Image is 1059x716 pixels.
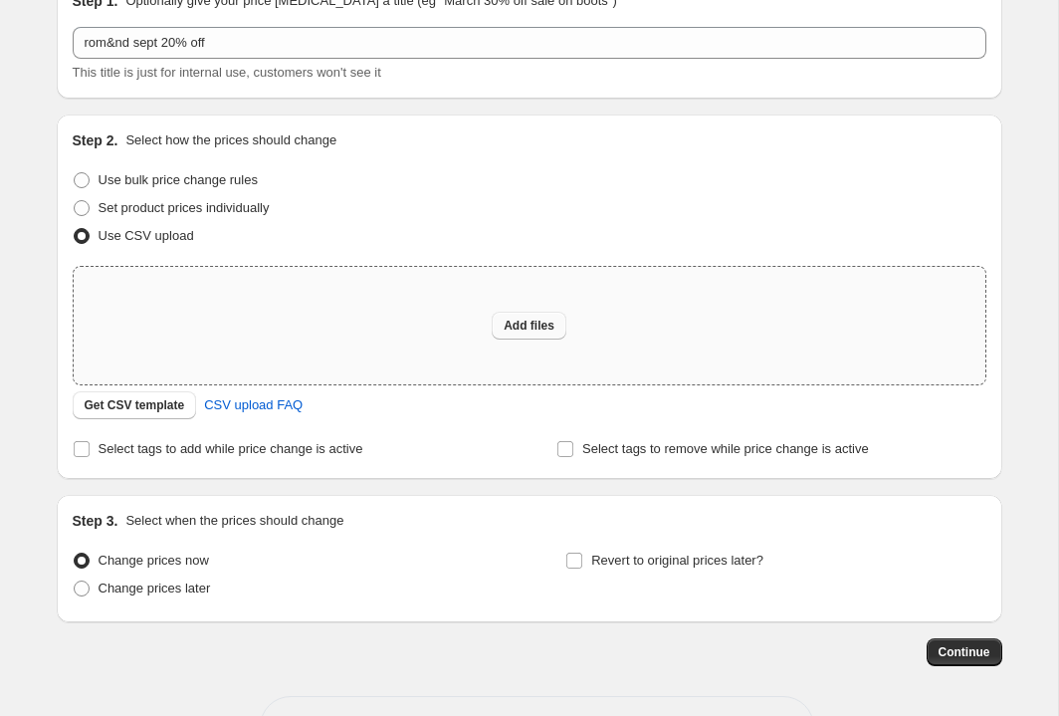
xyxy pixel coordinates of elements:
[125,511,343,531] p: Select when the prices should change
[204,395,303,415] span: CSV upload FAQ
[99,441,363,456] span: Select tags to add while price change is active
[99,228,194,243] span: Use CSV upload
[99,172,258,187] span: Use bulk price change rules
[125,130,336,150] p: Select how the prices should change
[504,318,554,334] span: Add files
[939,644,990,660] span: Continue
[492,312,566,340] button: Add files
[99,200,270,215] span: Set product prices individually
[591,553,763,568] span: Revert to original prices later?
[582,441,869,456] span: Select tags to remove while price change is active
[192,389,315,421] a: CSV upload FAQ
[73,130,118,150] h2: Step 2.
[73,511,118,531] h2: Step 3.
[85,397,185,413] span: Get CSV template
[99,553,209,568] span: Change prices now
[927,638,1002,666] button: Continue
[73,65,381,80] span: This title is just for internal use, customers won't see it
[73,27,986,59] input: 30% off holiday sale
[73,391,197,419] button: Get CSV template
[99,581,211,596] span: Change prices later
